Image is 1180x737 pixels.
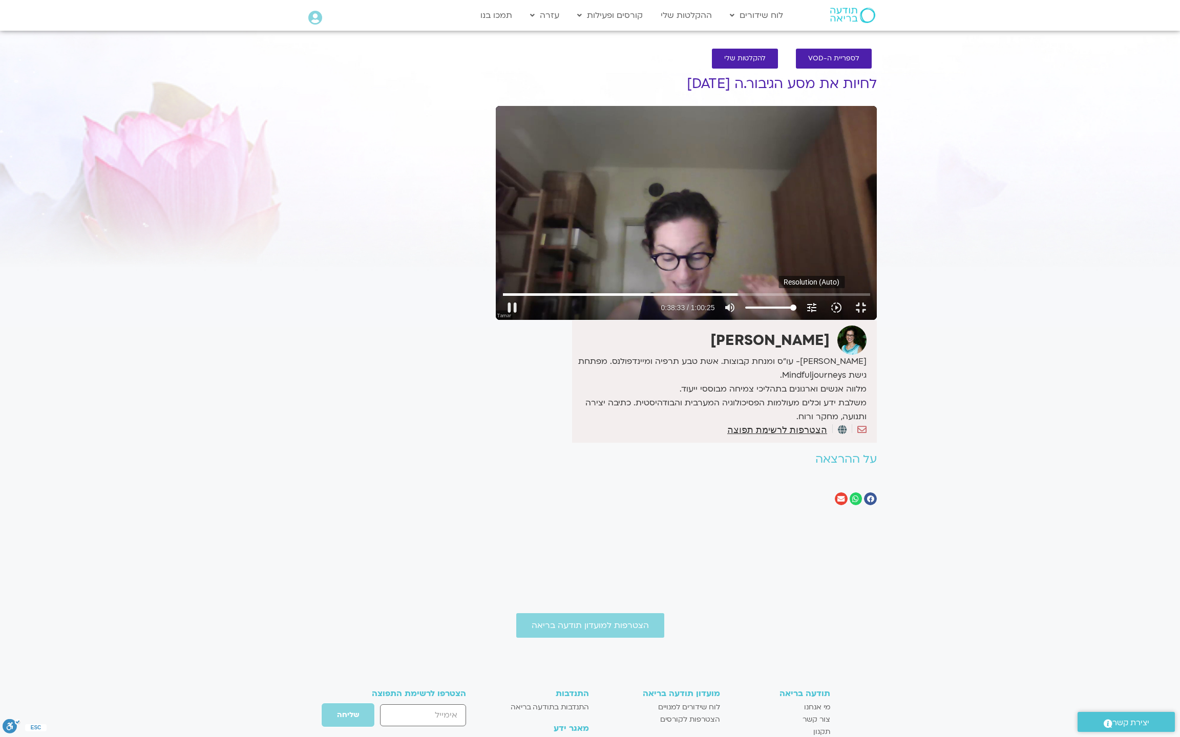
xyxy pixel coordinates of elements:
a: עזרה [525,6,564,25]
span: להקלטות שלי [724,55,766,62]
span: מי אנחנו [804,701,830,713]
a: לוח שידורים [725,6,788,25]
h3: מועדון תודעה בריאה [599,689,720,698]
strong: [PERSON_NAME] [710,331,830,350]
a: יצירת קשר [1078,712,1175,732]
a: צור קשר [730,713,831,726]
span: הצטרפות לקורסים [660,713,720,726]
h3: הצטרפו לרשימת התפוצה [350,689,466,698]
h1: לחיות את מסע הגיבור.ה [DATE] [496,76,877,92]
img: תמר לינצבסקי [837,326,867,355]
span: שליחה [337,711,359,719]
a: הצטרפות לקורסים [599,713,720,726]
a: התנדבות בתודעה בריאה [494,701,589,713]
span: לוח שידורים למנויים [658,701,720,713]
a: קורסים ופעילות [572,6,648,25]
form: טופס חדש [350,703,466,732]
span: התנדבות בתודעה בריאה [511,701,589,713]
p: [PERSON_NAME]- עו"ס ומנחת קבוצות. אשת טבע תרפיה ומיינדפולנס. מפתחת גישת Mindfuljourneys. מלווה אנ... [575,355,867,424]
a: להקלטות שלי [712,49,778,69]
div: שיתוף ב whatsapp [850,492,862,505]
div: שיתוף ב facebook [864,492,877,505]
a: תמכו בנו [475,6,517,25]
span: לספריית ה-VOD [808,55,859,62]
a: ההקלטות שלי [656,6,717,25]
a: מי אנחנו [730,701,831,713]
span: הצטרפות למועדון תודעה בריאה [532,621,649,630]
a: הצטרפות למועדון תודעה בריאה [516,613,664,638]
a: לוח שידורים למנויים [599,701,720,713]
span: יצירת קשר [1112,716,1149,730]
span: צור קשר [803,713,830,726]
div: שיתוף ב email [835,492,848,505]
h2: על ההרצאה [496,453,877,466]
a: הצטרפות לרשימת תפוצה [727,425,827,435]
input: אימייל [380,704,466,726]
img: תודעה בריאה [830,8,875,23]
button: שליחה [321,703,375,727]
a: לספריית ה-VOD [796,49,872,69]
h3: מאגר ידע [494,724,589,733]
h3: תודעה בריאה [730,689,831,698]
h3: התנדבות [494,689,589,698]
